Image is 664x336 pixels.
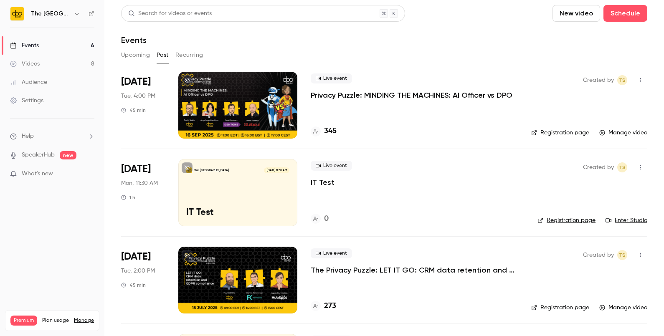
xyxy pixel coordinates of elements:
[121,282,146,288] div: 45 min
[194,168,229,172] p: The [GEOGRAPHIC_DATA]
[617,250,627,260] span: Taylor Swann
[121,159,165,226] div: Aug 4 Mon, 11:30 AM (Europe/London)
[324,213,329,225] h4: 0
[121,247,165,313] div: Jul 15 Tue, 2:00 PM (Europe/London)
[537,216,596,225] a: Registration page
[619,75,626,85] span: TS
[121,75,151,88] span: [DATE]
[31,10,70,18] h6: The [GEOGRAPHIC_DATA]
[617,75,627,85] span: Taylor Swann
[311,213,329,225] a: 0
[599,303,647,312] a: Manage video
[324,301,336,312] h4: 273
[10,60,40,68] div: Videos
[121,72,165,139] div: Sep 16 Tue, 4:00 PM (Europe/London)
[311,126,337,137] a: 345
[617,162,627,172] span: Taylor Swann
[603,5,647,22] button: Schedule
[10,96,43,105] div: Settings
[186,207,289,218] p: IT Test
[10,7,24,20] img: The DPO Centre
[264,167,289,173] span: [DATE] 11:30 AM
[22,169,53,178] span: What's new
[121,92,155,100] span: Tue, 4:00 PM
[22,132,34,141] span: Help
[10,316,37,326] span: Premium
[121,267,155,275] span: Tue, 2:00 PM
[175,48,203,62] button: Recurring
[606,216,647,225] a: Enter Studio
[121,48,150,62] button: Upcoming
[311,248,352,258] span: Live event
[10,78,47,86] div: Audience
[121,194,135,201] div: 1 h
[42,317,69,324] span: Plan usage
[619,162,626,172] span: TS
[619,250,626,260] span: TS
[552,5,600,22] button: New video
[311,90,512,100] a: Privacy Puzzle: MINDING THE MACHINES: AI Officer vs DPO
[60,151,76,159] span: new
[311,301,336,312] a: 273
[157,48,169,62] button: Past
[74,317,94,324] a: Manage
[311,161,352,171] span: Live event
[121,107,146,114] div: 45 min
[128,9,212,18] div: Search for videos or events
[10,132,94,141] li: help-dropdown-opener
[311,73,352,83] span: Live event
[583,162,614,172] span: Created by
[583,75,614,85] span: Created by
[178,159,297,226] a: IT Test The [GEOGRAPHIC_DATA][DATE] 11:30 AMIT Test
[311,177,335,187] a: IT Test
[531,129,589,137] a: Registration page
[10,41,39,50] div: Events
[121,179,158,187] span: Mon, 11:30 AM
[583,250,614,260] span: Created by
[599,129,647,137] a: Manage video
[121,250,151,263] span: [DATE]
[311,265,518,275] a: The Privacy Puzzle: LET IT GO: CRM data retention and GDPR compliance
[121,35,147,45] h1: Events
[22,151,55,159] a: SpeakerHub
[531,303,589,312] a: Registration page
[121,162,151,176] span: [DATE]
[324,126,337,137] h4: 345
